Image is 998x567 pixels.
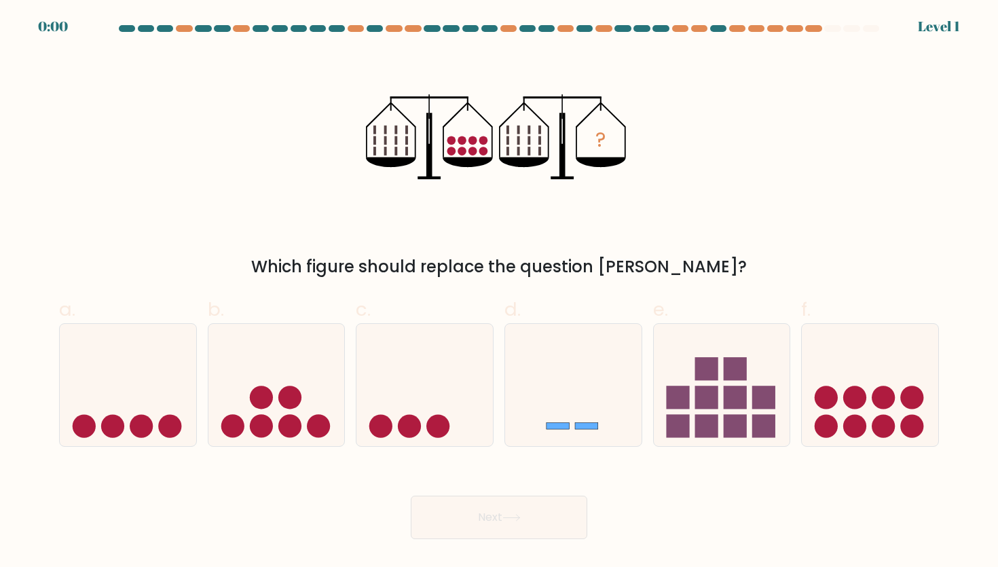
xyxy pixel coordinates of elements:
[208,296,224,323] span: b.
[653,296,668,323] span: e.
[595,126,606,153] tspan: ?
[59,296,75,323] span: a.
[411,496,587,539] button: Next
[504,296,521,323] span: d.
[38,16,68,37] div: 0:00
[801,296,811,323] span: f.
[356,296,371,323] span: c.
[67,255,931,279] div: Which figure should replace the question [PERSON_NAME]?
[918,16,960,37] div: Level 1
